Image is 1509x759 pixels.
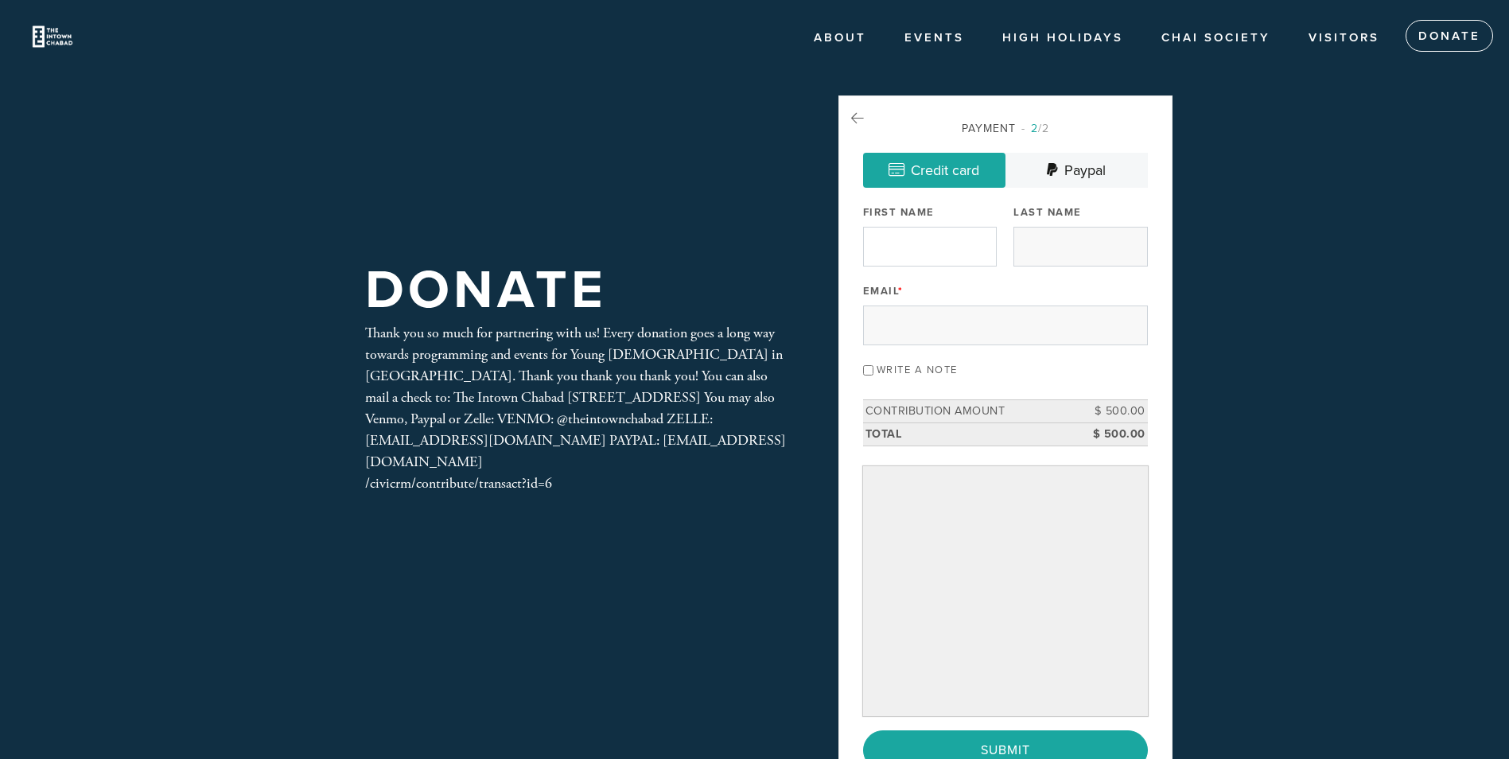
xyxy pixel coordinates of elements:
span: 2 [1031,122,1038,135]
td: Total [863,422,1076,446]
a: Events [893,23,976,53]
td: $ 500.00 [1076,400,1148,423]
div: /civicrm/contribute/transact?id=6 [365,473,787,494]
a: Donate [1406,20,1493,52]
a: Chai society [1149,23,1282,53]
a: Visitors [1297,23,1391,53]
td: Contribution Amount [863,400,1076,423]
a: Credit card [863,153,1005,188]
a: High Holidays [990,23,1135,53]
a: Paypal [1005,153,1148,188]
label: Email [863,284,904,298]
span: This field is required. [898,285,904,298]
label: First Name [863,205,935,220]
iframe: Secure payment input frame [866,469,1145,713]
a: About [802,23,878,53]
div: Payment [863,120,1148,137]
label: Last Name [1013,205,1082,220]
div: Thank you so much for partnering with us! Every donation goes a long way towards programming and ... [365,322,787,494]
span: /2 [1021,122,1049,135]
td: $ 500.00 [1076,422,1148,446]
img: Untitled%20design-7.png [24,8,81,65]
h1: Donate [365,265,607,317]
label: Write a note [877,364,958,376]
